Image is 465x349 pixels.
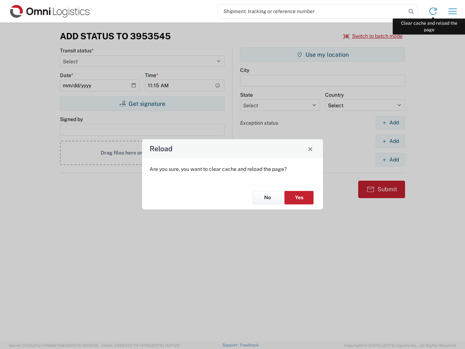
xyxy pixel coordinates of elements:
input: Shipment, tracking or reference number [218,4,406,18]
button: No [253,191,282,204]
button: Close [305,144,315,154]
button: Yes [284,191,314,204]
p: Are you sure, you want to clear cache and reload the page? [150,166,315,172]
h4: Reload [150,144,173,154]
